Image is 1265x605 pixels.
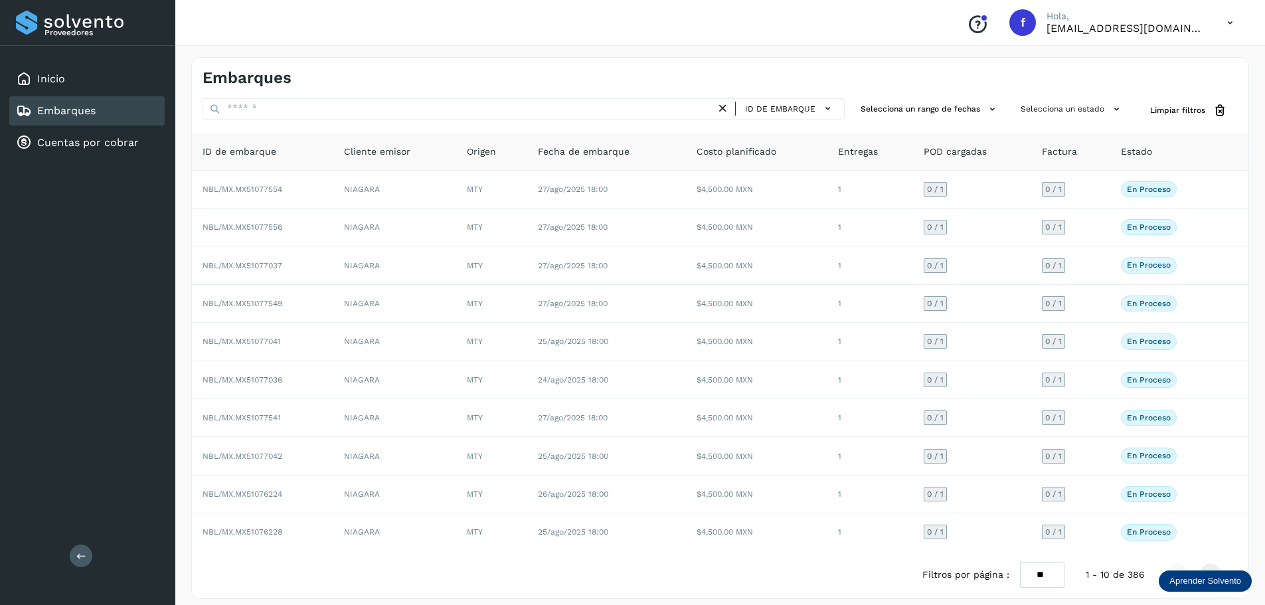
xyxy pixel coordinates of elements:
td: 1 [827,437,913,475]
span: 0 / 1 [1045,300,1062,307]
p: En proceso [1127,527,1171,537]
span: NBL/MX.MX51077556 [203,222,282,232]
h4: Embarques [203,68,292,88]
td: MTY [456,246,527,284]
a: Cuentas por cobrar [37,136,139,149]
span: NBL/MX.MX51077041 [203,337,281,346]
p: En proceso [1127,451,1171,460]
span: 0 / 1 [927,185,944,193]
span: Estado [1121,145,1152,159]
div: Aprender Solvento [1159,570,1252,592]
span: NBL/MX.MX51077554 [203,185,282,194]
td: NIAGARA [333,171,456,209]
td: NIAGARA [333,209,456,246]
span: 0 / 1 [1045,528,1062,536]
button: Selecciona un estado [1015,98,1129,120]
td: MTY [456,285,527,323]
td: NIAGARA [333,475,456,513]
span: 0 / 1 [927,223,944,231]
a: Inicio [37,72,65,85]
td: NIAGARA [333,246,456,284]
p: facturacion@salgofreight.com [1047,22,1206,35]
span: Costo planificado [697,145,776,159]
a: Embarques [37,104,96,117]
td: 1 [827,246,913,284]
td: MTY [456,361,527,399]
p: Proveedores [44,28,159,37]
p: En proceso [1127,185,1171,194]
span: NBL/MX.MX51077037 [203,261,282,270]
span: 27/ago/2025 18:00 [538,413,608,422]
span: POD cargadas [924,145,987,159]
span: 0 / 1 [1045,185,1062,193]
span: 0 / 1 [1045,262,1062,270]
td: 1 [827,285,913,323]
span: Fecha de embarque [538,145,630,159]
div: Cuentas por cobrar [9,128,165,157]
p: En proceso [1127,222,1171,232]
p: En proceso [1127,337,1171,346]
p: En proceso [1127,489,1171,499]
td: $4,500.00 MXN [686,399,827,437]
span: 0 / 1 [1045,223,1062,231]
td: $4,500.00 MXN [686,513,827,551]
td: 1 [827,399,913,437]
span: 0 / 1 [927,376,944,384]
div: Inicio [9,64,165,94]
span: Cliente emisor [344,145,410,159]
span: 0 / 1 [1045,376,1062,384]
td: 1 [827,209,913,246]
p: Hola, [1047,11,1206,22]
span: 0 / 1 [1045,452,1062,460]
td: NIAGARA [333,399,456,437]
span: Filtros por página : [922,568,1009,582]
span: NBL/MX.MX51077549 [203,299,282,308]
span: 0 / 1 [1045,490,1062,498]
span: 25/ago/2025 18:00 [538,452,608,461]
td: $4,500.00 MXN [686,209,827,246]
p: En proceso [1127,299,1171,308]
td: MTY [456,475,527,513]
span: NBL/MX.MX51076224 [203,489,282,499]
span: 0 / 1 [927,414,944,422]
td: $4,500.00 MXN [686,361,827,399]
span: 0 / 1 [927,452,944,460]
span: Factura [1042,145,1077,159]
td: $4,500.00 MXN [686,246,827,284]
span: 27/ago/2025 18:00 [538,261,608,270]
span: 1 - 10 de 386 [1086,568,1145,582]
td: 1 [827,323,913,361]
span: 25/ago/2025 18:00 [538,527,608,537]
p: En proceso [1127,413,1171,422]
td: MTY [456,209,527,246]
td: NIAGARA [333,285,456,323]
span: 24/ago/2025 18:00 [538,375,608,385]
div: Embarques [9,96,165,126]
span: 0 / 1 [927,337,944,345]
p: Aprender Solvento [1169,576,1241,586]
span: 25/ago/2025 18:00 [538,337,608,346]
p: En proceso [1127,375,1171,385]
td: $4,500.00 MXN [686,171,827,209]
span: 0 / 1 [1045,414,1062,422]
td: MTY [456,513,527,551]
span: 27/ago/2025 18:00 [538,185,608,194]
span: 0 / 1 [927,528,944,536]
td: 1 [827,361,913,399]
span: NBL/MX.MX51077541 [203,413,281,422]
td: 1 [827,475,913,513]
td: NIAGARA [333,513,456,551]
span: NBL/MX.MX51076228 [203,527,282,537]
span: Limpiar filtros [1150,104,1205,116]
td: 1 [827,171,913,209]
td: $4,500.00 MXN [686,323,827,361]
td: NIAGARA [333,361,456,399]
span: 0 / 1 [927,490,944,498]
span: 27/ago/2025 18:00 [538,222,608,232]
td: MTY [456,171,527,209]
span: NBL/MX.MX51077042 [203,452,282,461]
button: Limpiar filtros [1139,98,1238,123]
button: ID de embarque [741,99,839,118]
span: Origen [467,145,496,159]
td: NIAGARA [333,323,456,361]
